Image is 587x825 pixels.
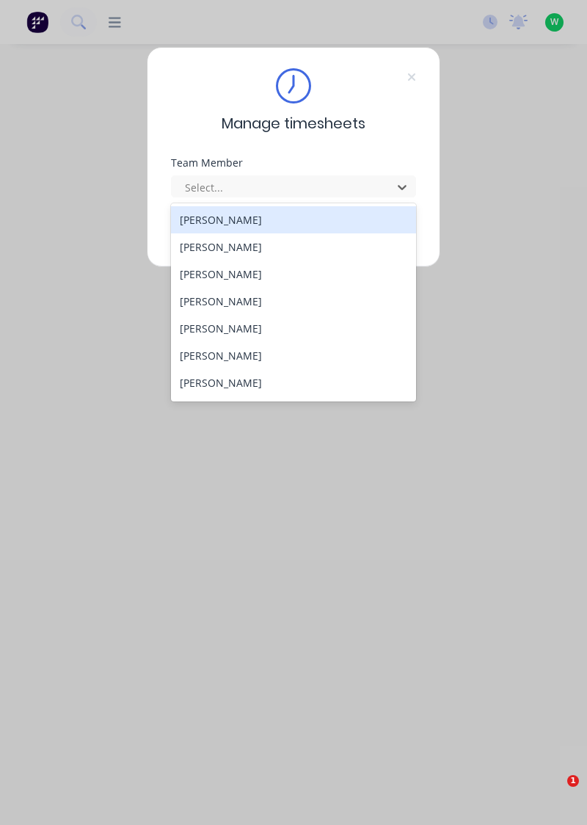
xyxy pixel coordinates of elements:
[537,775,572,810] iframe: Intercom live chat
[171,206,417,233] div: [PERSON_NAME]
[171,233,417,261] div: [PERSON_NAME]
[171,261,417,288] div: [PERSON_NAME]
[171,396,417,424] div: [PERSON_NAME]
[567,775,579,787] span: 1
[222,112,365,134] span: Manage timesheets
[171,369,417,396] div: [PERSON_NAME]
[171,158,416,168] div: Team Member
[171,288,417,315] div: [PERSON_NAME]
[171,342,417,369] div: [PERSON_NAME]
[171,315,417,342] div: [PERSON_NAME]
